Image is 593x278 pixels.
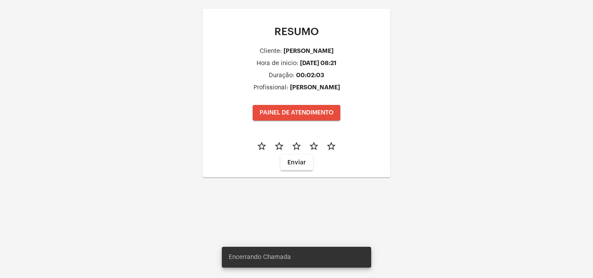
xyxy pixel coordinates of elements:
[260,48,282,55] div: Cliente:
[257,141,267,151] mat-icon: star_border
[300,60,336,66] div: [DATE] 08:21
[257,60,298,67] div: Hora de inicio:
[280,155,313,170] button: Enviar
[287,160,306,166] span: Enviar
[229,253,291,262] span: Encerrando Chamada
[326,141,336,151] mat-icon: star_border
[254,85,288,91] div: Profissional:
[291,141,302,151] mat-icon: star_border
[309,141,319,151] mat-icon: star_border
[253,105,340,121] button: PAINEL DE ATENDIMENTO
[260,110,333,116] span: PAINEL DE ATENDIMENTO
[269,72,294,79] div: Duração:
[274,141,284,151] mat-icon: star_border
[296,72,324,78] div: 00:02:03
[283,48,333,54] div: [PERSON_NAME]
[210,26,383,37] p: RESUMO
[290,84,340,91] div: [PERSON_NAME]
